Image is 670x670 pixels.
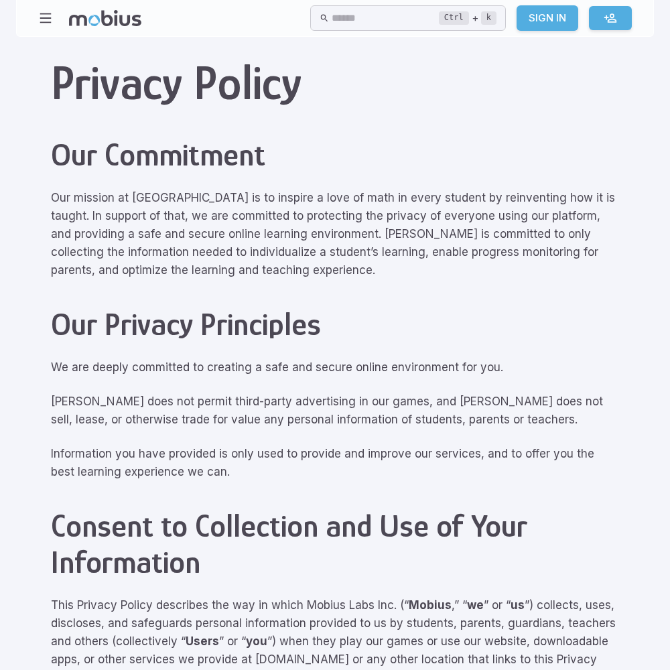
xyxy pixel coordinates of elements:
[246,634,267,648] strong: you
[51,393,619,429] p: [PERSON_NAME] does not permit third-party advertising in our games, and [PERSON_NAME] does not se...
[439,10,496,26] div: +
[517,5,578,31] a: Sign In
[439,11,469,25] kbd: Ctrl
[51,56,619,110] h1: Privacy Policy
[467,598,484,612] strong: we
[511,598,525,612] strong: us
[51,358,619,377] p: We are deeply committed to creating a safe and secure online environment for you.
[51,445,619,481] p: Information you have provided is only used to provide and improve our services, and to offer you ...
[51,137,619,173] h2: Our Commitment
[51,508,619,580] h2: Consent to Collection and Use of Your Information
[186,634,219,648] strong: Users
[481,11,496,25] kbd: k
[51,189,619,279] p: Our mission at [GEOGRAPHIC_DATA] is to inspire a love of math in every student by reinventing how...
[51,306,619,342] h2: Our Privacy Principles
[409,598,452,612] strong: Mobius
